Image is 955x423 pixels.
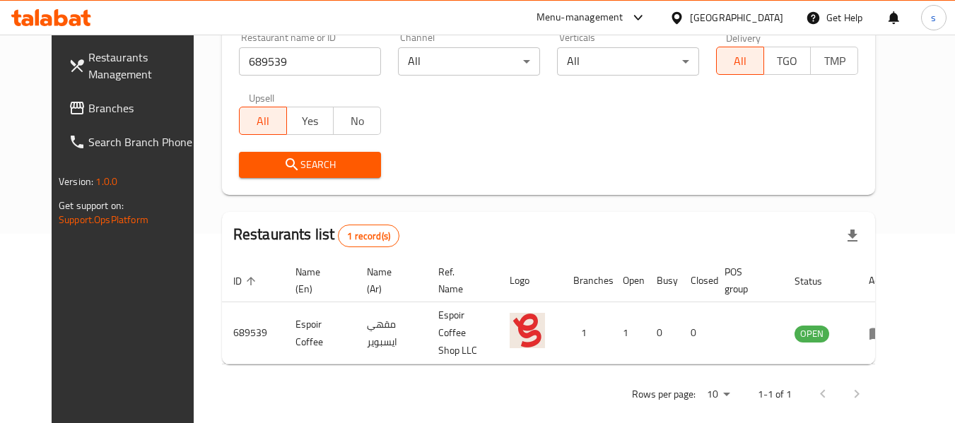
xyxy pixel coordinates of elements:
div: All [398,47,540,76]
div: OPEN [795,326,829,342]
span: Yes [293,111,329,131]
span: TMP [816,51,853,71]
td: 0 [645,302,679,364]
th: Open [611,259,645,302]
span: s [931,10,936,25]
span: All [245,111,281,131]
th: Closed [679,259,713,302]
button: No [333,107,381,135]
div: All [557,47,699,76]
span: Restaurants Management [88,49,200,83]
td: Espoir Coffee [284,302,356,364]
label: Upsell [249,93,275,102]
label: Delivery [726,32,761,42]
div: Rows per page: [701,384,735,405]
span: 1.0.0 [95,172,117,191]
button: All [716,47,764,75]
span: Name (En) [295,263,339,297]
span: All [722,51,758,71]
span: Branches [88,100,200,117]
span: Version: [59,172,93,191]
th: Branches [562,259,611,302]
td: 1 [562,302,611,364]
p: Rows per page: [632,386,696,403]
button: All [239,107,287,135]
a: Restaurants Management [57,40,211,91]
table: enhanced table [222,259,906,364]
td: 689539 [222,302,284,364]
td: 0 [679,302,713,364]
span: 1 record(s) [339,230,399,243]
span: Name (Ar) [367,263,410,297]
span: Ref. Name [438,263,481,297]
div: Export file [836,219,869,253]
span: POS group [725,263,766,297]
th: Action [857,259,906,302]
span: ID [233,273,260,290]
span: Get support on: [59,196,124,215]
button: TGO [763,47,812,75]
th: Busy [645,259,679,302]
span: Status [795,273,840,290]
img: Espoir Coffee [510,313,545,348]
span: OPEN [795,326,829,342]
div: Menu [869,325,895,342]
td: مقهي ايسبوير [356,302,427,364]
a: Branches [57,91,211,125]
a: Support.OpsPlatform [59,210,148,229]
td: 1 [611,302,645,364]
span: Search Branch Phone [88,133,200,150]
div: Total records count [338,225,399,247]
button: Yes [286,107,334,135]
input: Search for restaurant name or ID.. [239,47,381,76]
button: TMP [810,47,858,75]
p: 1-1 of 1 [758,386,792,403]
th: Logo [498,259,562,302]
span: No [339,111,375,131]
td: Espoir Coffee Shop LLC [427,302,498,364]
a: Search Branch Phone [57,125,211,159]
span: Search [250,156,370,174]
button: Search [239,152,381,178]
span: TGO [770,51,806,71]
div: Menu-management [537,9,623,26]
div: [GEOGRAPHIC_DATA] [690,10,783,25]
h2: Restaurants list [233,224,399,247]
